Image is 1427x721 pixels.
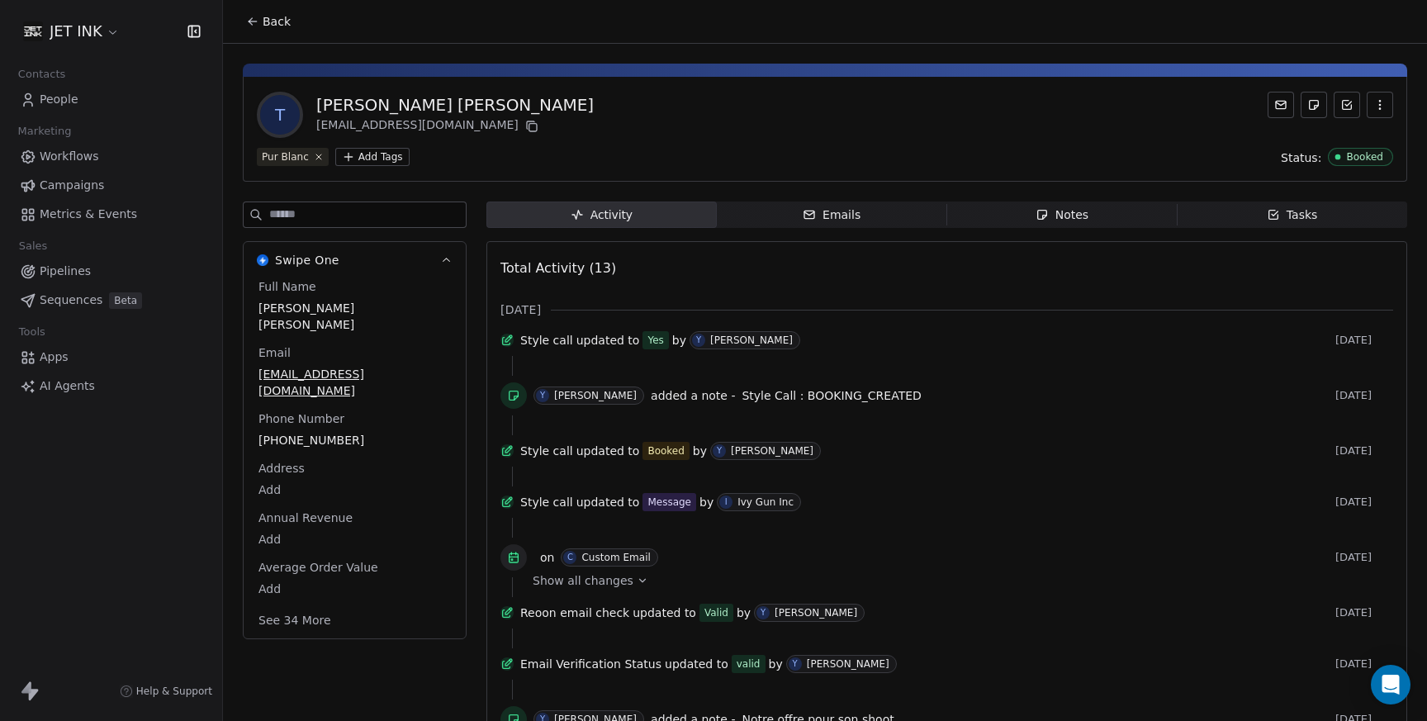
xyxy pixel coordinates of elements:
[769,656,783,672] span: by
[731,445,813,457] div: [PERSON_NAME]
[258,432,451,448] span: [PHONE_NUMBER]
[710,334,793,346] div: [PERSON_NAME]
[40,148,99,165] span: Workflows
[807,658,889,670] div: [PERSON_NAME]
[258,366,451,399] span: [EMAIL_ADDRESS][DOMAIN_NAME]
[672,332,686,349] span: by
[40,292,102,309] span: Sequences
[520,494,573,510] span: Style call
[23,21,43,41] img: JET%20INK%20Metal.png
[40,206,137,223] span: Metrics & Events
[258,481,451,498] span: Add
[647,332,663,349] div: Yes
[120,685,212,698] a: Help & Support
[737,496,794,508] div: Ivy Gun Inc
[1371,665,1410,704] div: Open Intercom Messenger
[633,605,696,621] span: updated to
[651,387,735,404] span: added a note -
[647,494,691,510] div: Message
[704,605,728,621] div: Valid
[775,607,857,619] div: [PERSON_NAME]
[1281,149,1321,166] span: Status:
[1335,389,1393,402] span: [DATE]
[236,7,301,36] button: Back
[803,206,860,224] div: Emails
[520,332,573,349] span: Style call
[13,258,209,285] a: Pipelines
[13,344,209,371] a: Apps
[257,254,268,266] img: Swipe One
[699,494,713,510] span: by
[693,443,707,459] span: by
[742,389,921,402] span: Style Call : BOOKING_CREATED
[725,496,728,509] div: I
[737,656,761,672] div: valid
[576,332,640,349] span: updated to
[255,559,382,576] span: Average Order Value
[1335,444,1393,458] span: [DATE]
[316,116,594,136] div: [EMAIL_ADDRESS][DOMAIN_NAME]
[244,242,466,278] button: Swipe OneSwipe One
[244,278,466,638] div: Swipe OneSwipe One
[255,344,294,361] span: Email
[255,278,320,295] span: Full Name
[665,656,728,672] span: updated to
[40,177,104,194] span: Campaigns
[260,95,300,135] span: T
[13,201,209,228] a: Metrics & Events
[761,606,766,619] div: Y
[258,300,451,333] span: [PERSON_NAME] [PERSON_NAME]
[40,377,95,395] span: AI Agents
[262,149,309,164] div: Pur Blanc
[258,531,451,548] span: Add
[540,389,545,402] div: Y
[581,552,650,563] div: Custom Email
[11,119,78,144] span: Marketing
[500,301,541,318] span: [DATE]
[109,292,142,309] span: Beta
[20,17,123,45] button: JET INK
[258,581,451,597] span: Add
[50,21,102,42] span: JET INK
[275,252,339,268] span: Swipe One
[742,386,921,406] a: Style Call : BOOKING_CREATED
[520,443,573,459] span: Style call
[1335,606,1393,619] span: [DATE]
[13,287,209,314] a: SequencesBeta
[647,443,684,459] div: Booked
[1335,657,1393,671] span: [DATE]
[576,494,640,510] span: updated to
[316,93,594,116] div: [PERSON_NAME] [PERSON_NAME]
[576,443,640,459] span: updated to
[249,605,341,635] button: See 34 More
[255,460,308,477] span: Address
[500,260,616,276] span: Total Activity (13)
[13,143,209,170] a: Workflows
[255,510,356,526] span: Annual Revenue
[12,320,52,344] span: Tools
[533,572,633,589] span: Show all changes
[11,62,73,87] span: Contacts
[567,551,573,564] div: C
[12,234,55,259] span: Sales
[1267,206,1318,224] div: Tasks
[13,86,209,113] a: People
[554,390,637,401] div: [PERSON_NAME]
[793,657,798,671] div: Y
[533,572,1382,589] a: Show all changes
[1335,496,1393,509] span: [DATE]
[40,91,78,108] span: People
[717,444,722,458] div: Y
[136,685,212,698] span: Help & Support
[520,656,661,672] span: Email Verification Status
[335,148,410,166] button: Add Tags
[13,372,209,400] a: AI Agents
[737,605,751,621] span: by
[40,263,91,280] span: Pipelines
[263,13,291,30] span: Back
[1335,334,1393,347] span: [DATE]
[13,172,209,199] a: Campaigns
[1335,551,1393,564] span: [DATE]
[255,410,348,427] span: Phone Number
[1346,151,1383,163] div: Booked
